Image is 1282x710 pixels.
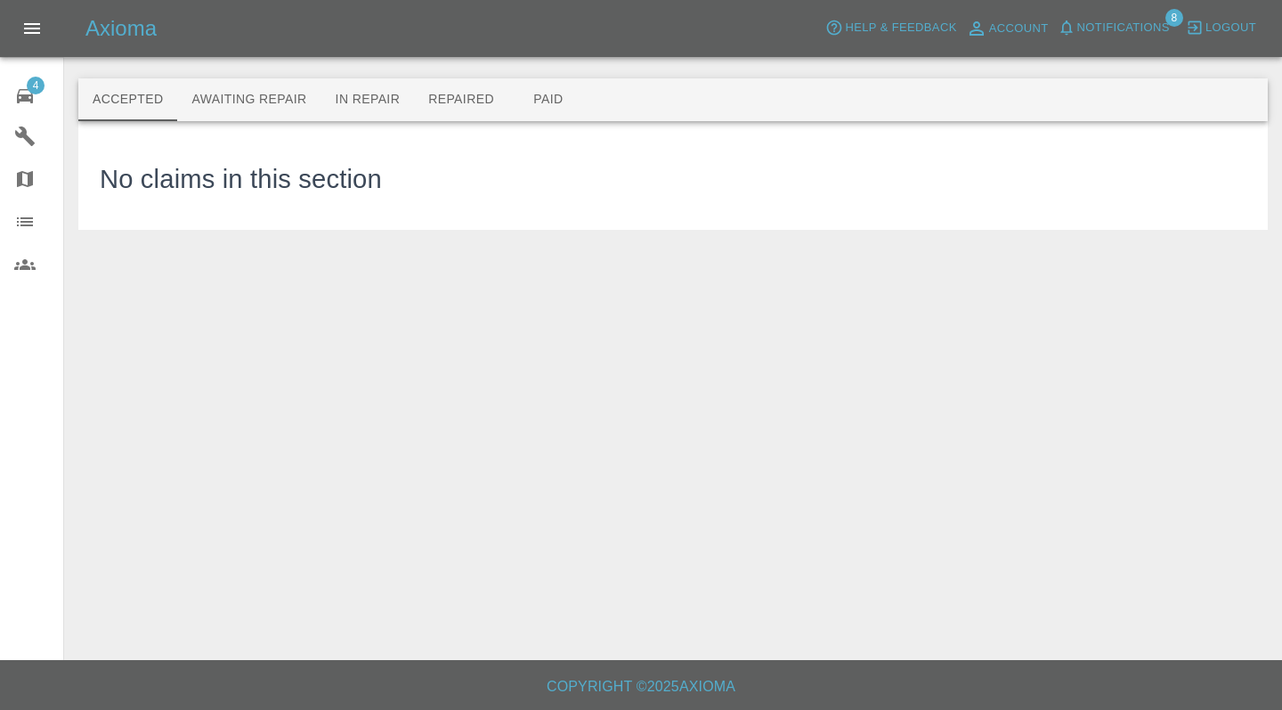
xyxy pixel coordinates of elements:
[1077,18,1170,38] span: Notifications
[100,160,382,200] h3: No claims in this section
[508,78,588,121] button: Paid
[27,77,45,94] span: 4
[85,14,157,43] h5: Axioma
[961,14,1053,43] a: Account
[321,78,415,121] button: In Repair
[14,674,1268,699] h6: Copyright © 2025 Axioma
[177,78,320,121] button: Awaiting Repair
[414,78,508,121] button: Repaired
[1181,14,1261,42] button: Logout
[845,18,956,38] span: Help & Feedback
[78,78,177,121] button: Accepted
[1053,14,1174,42] button: Notifications
[821,14,961,42] button: Help & Feedback
[989,19,1049,39] span: Account
[1205,18,1256,38] span: Logout
[1165,9,1183,27] span: 8
[11,7,53,50] button: Open drawer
